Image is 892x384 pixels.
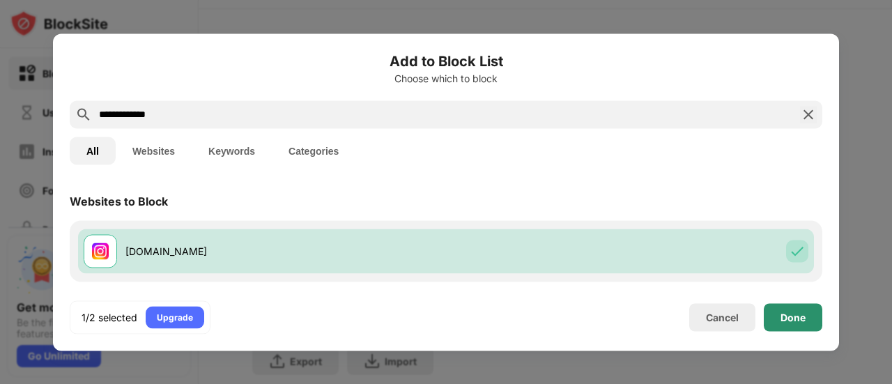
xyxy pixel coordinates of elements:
div: Websites to Block [70,194,168,208]
div: Cancel [706,312,739,323]
div: [DOMAIN_NAME] [125,244,446,259]
img: favicons [92,243,109,259]
div: 1/2 selected [82,310,137,324]
button: Websites [116,137,192,164]
div: Done [780,312,806,323]
img: search.svg [75,106,92,123]
div: Choose which to block [70,72,822,84]
button: All [70,137,116,164]
h6: Add to Block List [70,50,822,71]
button: Keywords [192,137,272,164]
button: Categories [272,137,355,164]
div: Upgrade [157,310,193,324]
img: search-close [800,106,817,123]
